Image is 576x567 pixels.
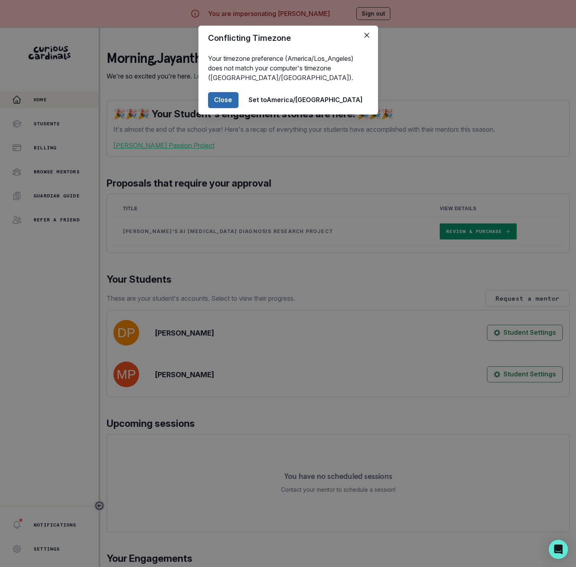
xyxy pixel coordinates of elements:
[360,29,373,42] button: Close
[243,92,368,108] button: Set toAmerica/[GEOGRAPHIC_DATA]
[208,92,238,108] button: Close
[198,26,378,50] header: Conflicting Timezone
[549,540,568,559] div: Open Intercom Messenger
[198,50,378,86] div: Your timezone preference (America/Los_Angeles) does not match your computer's timezone ([GEOGRAPH...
